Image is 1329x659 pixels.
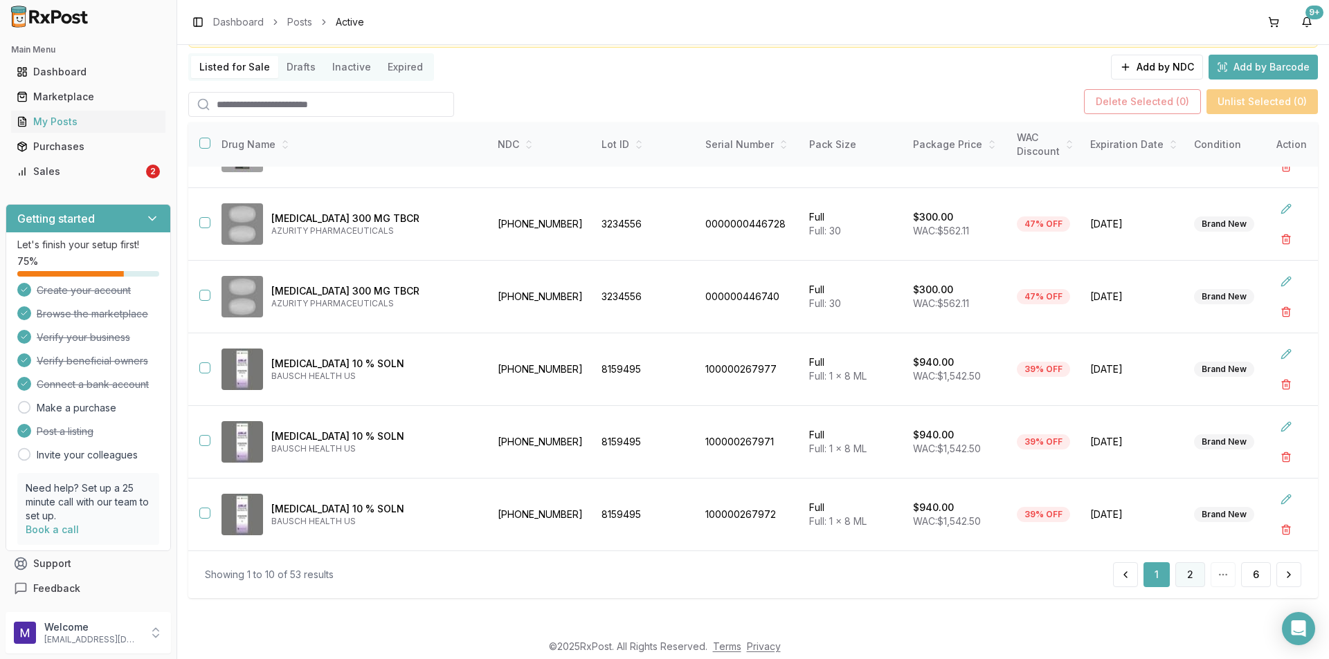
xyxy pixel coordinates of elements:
span: Browse the marketplace [37,307,148,321]
button: 6 [1241,562,1271,587]
td: Full [801,479,905,551]
span: WAC: $562.11 [913,297,969,309]
a: Purchases [11,134,165,159]
td: 3234556 [593,188,697,261]
a: Marketplace [11,84,165,109]
span: Verify your business [37,331,130,344]
div: 39% OFF [1017,434,1070,449]
button: Delete [1274,227,1299,252]
td: 100000267977 [697,333,801,406]
span: [DATE] [1090,362,1177,376]
p: [EMAIL_ADDRESS][DOMAIN_NAME] [44,634,141,645]
div: Open Intercom Messenger [1282,612,1315,645]
span: Active [336,15,364,29]
div: Brand New [1194,362,1254,377]
p: [MEDICAL_DATA] 10 % SOLN [271,429,478,443]
div: Serial Number [705,138,793,151]
span: Full: 1 x 8 ML [809,370,867,382]
a: Sales2 [11,159,165,184]
div: Expiration Date [1090,138,1177,151]
p: BAUSCH HEALTH US [271,371,478,382]
a: Invite your colleagues [37,448,138,462]
button: Inactive [324,56,379,78]
th: Pack Size [801,122,905,167]
button: Add by NDC [1111,55,1203,80]
div: Drug Name [221,138,478,151]
img: Horizant 300 MG TBCR [221,276,263,317]
p: $940.00 [913,355,954,369]
a: 2 [1175,562,1205,587]
img: Jublia 10 % SOLN [221,349,263,390]
button: Listed for Sale [191,56,278,78]
button: My Posts [6,111,171,133]
td: Full [801,188,905,261]
td: Full [801,333,905,406]
button: Sales2 [6,160,171,183]
td: [PHONE_NUMBER] [489,479,593,551]
p: $300.00 [913,283,953,297]
div: 47% OFF [1017,216,1070,232]
div: My Posts [17,115,160,129]
div: Showing 1 to 10 of 53 results [205,568,334,582]
div: WAC Discount [1017,131,1074,158]
button: Delete [1274,445,1299,470]
p: [MEDICAL_DATA] 10 % SOLN [271,357,478,371]
button: Support [6,551,171,576]
img: Jublia 10 % SOLN [221,494,263,535]
span: [DATE] [1090,290,1177,304]
span: WAC: $1,542.50 [913,370,981,382]
button: 1 [1143,562,1170,587]
div: Brand New [1194,289,1254,304]
div: Lot ID [602,138,689,151]
button: Edit [1274,269,1299,294]
button: 9+ [1296,11,1318,33]
button: Drafts [278,56,324,78]
p: AZURITY PHARMACEUTICALS [271,225,478,236]
th: Condition [1186,122,1290,167]
td: 000000446740 [697,261,801,333]
td: 0000000446728 [697,188,801,261]
p: $300.00 [913,210,953,224]
td: [PHONE_NUMBER] [489,188,593,261]
div: Marketplace [17,90,160,104]
a: Book a call [26,523,79,535]
span: [DATE] [1090,217,1177,231]
div: 39% OFF [1017,507,1070,522]
td: [PHONE_NUMBER] [489,261,593,333]
span: Create your account [37,284,131,297]
button: Edit [1274,414,1299,439]
button: Delete [1274,372,1299,397]
div: 39% OFF [1017,362,1070,377]
img: User avatar [14,622,36,644]
span: Full: 1 x 8 ML [809,443,867,454]
button: Dashboard [6,61,171,83]
div: Sales [17,165,143,178]
a: My Posts [11,109,165,134]
span: Verify beneficial owners [37,354,148,368]
td: 3234556 [593,261,697,333]
span: WAC: $1,542.50 [913,515,981,527]
h2: Main Menu [11,44,165,55]
a: Dashboard [213,15,264,29]
span: Feedback [33,582,80,595]
td: Full [801,261,905,333]
p: [MEDICAL_DATA] 300 MG TBCR [271,212,478,225]
div: Brand New [1194,216,1254,232]
span: [DATE] [1090,435,1177,449]
button: Expired [379,56,431,78]
td: Full [801,406,905,479]
p: Welcome [44,620,141,634]
div: Package Price [913,138,1000,151]
p: BAUSCH HEALTH US [271,443,478,454]
button: Feedback [6,576,171,601]
span: [DATE] [1090,508,1177,521]
span: WAC: $562.11 [913,225,969,236]
button: Purchases [6,136,171,158]
td: [PHONE_NUMBER] [489,333,593,406]
a: Posts [287,15,312,29]
a: Make a purchase [37,401,116,415]
td: 8159495 [593,479,697,551]
p: BAUSCH HEALTH US [271,516,478,527]
p: Let's finish your setup first! [17,238,159,252]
